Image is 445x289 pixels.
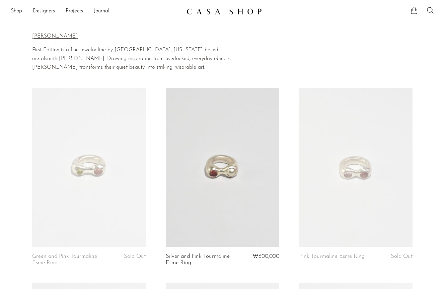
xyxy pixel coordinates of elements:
[11,7,22,16] a: Shop
[33,7,55,16] a: Designers
[11,6,181,17] ul: NEW HEADER MENU
[299,253,365,259] a: Pink Tourmaline Esme Ring
[32,47,231,70] span: First Edition is a fine jewelry line by [GEOGRAPHIC_DATA], [US_STATE]-based metalsmith [PERSON_NA...
[391,253,413,259] span: Sold Out
[94,7,109,16] a: Journal
[32,32,232,41] p: [PERSON_NAME]
[124,253,146,259] span: Sold Out
[32,253,107,266] a: Green and Pink Tourmaline Esme Ring
[11,6,181,17] nav: Desktop navigation
[166,253,241,266] a: Silver and Pink Tourmaline Esme Ring
[253,253,279,259] span: ₩600,000
[66,7,83,16] a: Projects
